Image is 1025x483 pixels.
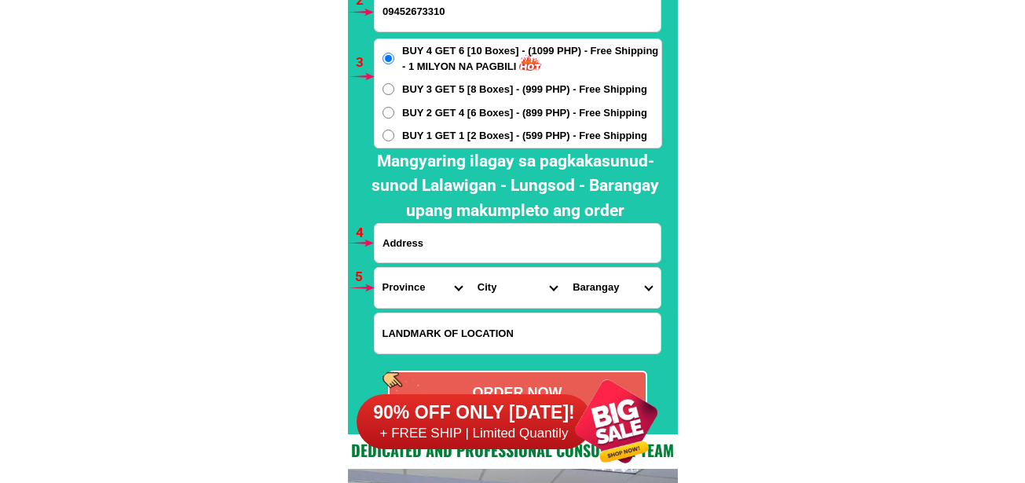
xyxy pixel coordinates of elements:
input: BUY 2 GET 4 [6 Boxes] - (899 PHP) - Free Shipping [383,107,394,119]
select: Select province [375,268,470,308]
input: Input address [375,224,661,262]
span: BUY 1 GET 1 [2 Boxes] - (599 PHP) - Free Shipping [402,128,647,144]
input: BUY 1 GET 1 [2 Boxes] - (599 PHP) - Free Shipping [383,130,394,141]
span: BUY 4 GET 6 [10 Boxes] - (1099 PHP) - Free Shipping - 1 MILYON NA PAGBILI [402,43,661,74]
select: Select commune [565,268,660,308]
span: BUY 2 GET 4 [6 Boxes] - (899 PHP) - Free Shipping [402,105,647,121]
span: BUY 3 GET 5 [8 Boxes] - (999 PHP) - Free Shipping [402,82,647,97]
h6: 3 [356,53,374,73]
h2: Dedicated and professional consulting team [348,438,678,462]
h6: 5 [355,267,373,287]
h2: Mangyaring ilagay sa pagkakasunud-sunod Lalawigan - Lungsod - Barangay upang makumpleto ang order [361,149,670,224]
h6: + FREE SHIP | Limited Quantily [357,425,592,442]
h6: 4 [356,223,374,243]
select: Select district [470,268,565,308]
input: BUY 3 GET 5 [8 Boxes] - (999 PHP) - Free Shipping [383,83,394,95]
input: BUY 4 GET 6 [10 Boxes] - (1099 PHP) - Free Shipping - 1 MILYON NA PAGBILI [383,53,394,64]
input: Input LANDMARKOFLOCATION [375,313,661,353]
h6: 90% OFF ONLY [DATE]! [357,401,592,425]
